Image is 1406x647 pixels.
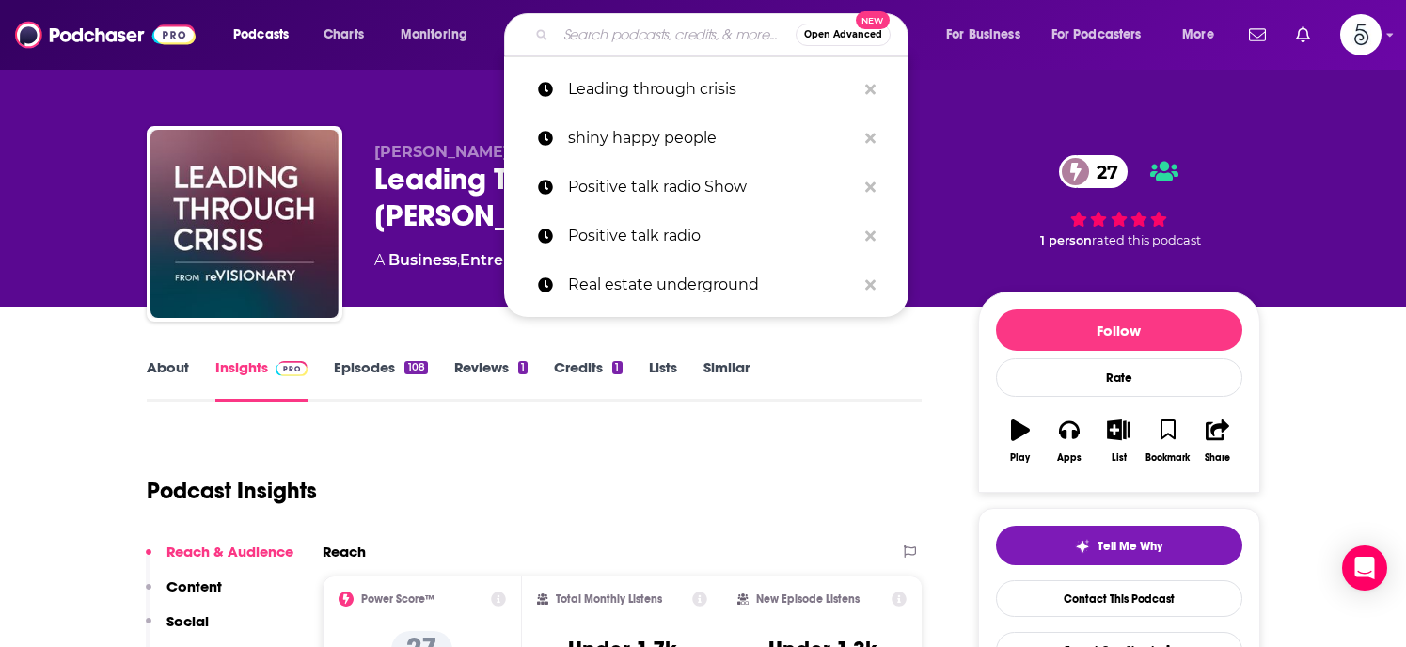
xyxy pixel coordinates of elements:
span: Charts [324,22,364,48]
p: Positive talk radio [568,212,856,260]
span: For Business [946,22,1020,48]
span: rated this podcast [1092,233,1201,247]
button: Follow [996,309,1242,351]
span: [PERSON_NAME] [374,143,509,161]
button: open menu [933,20,1044,50]
button: Bookmark [1144,407,1193,475]
p: shiny happy people [568,114,856,163]
span: 27 [1078,155,1128,188]
p: Content [166,577,222,595]
div: Share [1205,452,1230,464]
button: Reach & Audience [146,543,293,577]
div: 1 [612,361,622,374]
button: open menu [220,20,313,50]
button: open menu [1169,20,1238,50]
a: Business [388,251,457,269]
span: Logged in as Spiral5-G2 [1340,14,1382,55]
div: Bookmark [1145,452,1190,464]
img: Podchaser - Follow, Share and Rate Podcasts [15,17,196,53]
span: 1 person [1040,233,1092,247]
h2: New Episode Listens [756,592,860,606]
button: tell me why sparkleTell Me Why [996,526,1242,565]
span: , [457,251,460,269]
img: tell me why sparkle [1075,539,1090,554]
a: InsightsPodchaser Pro [215,358,308,402]
button: Social [146,612,209,647]
a: Credits1 [554,358,622,402]
span: For Podcasters [1051,22,1142,48]
a: Entrepreneur [460,251,566,269]
h2: Reach [323,543,366,560]
div: 1 [518,361,528,374]
span: Tell Me Why [1098,539,1162,554]
h2: Power Score™ [361,592,434,606]
button: Share [1193,407,1241,475]
h2: Total Monthly Listens [556,592,662,606]
button: open menu [387,20,492,50]
a: Positive talk radio Show [504,163,908,212]
img: User Profile [1340,14,1382,55]
div: 108 [404,361,427,374]
div: List [1112,452,1127,464]
span: Podcasts [233,22,289,48]
a: Lists [649,358,677,402]
button: Play [996,407,1045,475]
div: Open Intercom Messenger [1342,545,1387,591]
div: Rate [996,358,1242,397]
a: Real estate underground [504,260,908,309]
button: open menu [1039,20,1169,50]
button: Open AdvancedNew [796,24,891,46]
a: About [147,358,189,402]
img: Leading Through Crisis with Céline Williams [150,130,339,318]
span: Open Advanced [804,30,882,39]
p: Real estate underground [568,260,856,309]
a: Episodes108 [334,358,427,402]
img: Podchaser Pro [276,361,308,376]
button: Show profile menu [1340,14,1382,55]
p: Social [166,612,209,630]
button: List [1094,407,1143,475]
div: Search podcasts, credits, & more... [522,13,926,56]
p: Reach & Audience [166,543,293,560]
a: shiny happy people [504,114,908,163]
a: Reviews1 [454,358,528,402]
a: Similar [703,358,750,402]
h1: Podcast Insights [147,477,317,505]
div: 27 1 personrated this podcast [978,143,1260,260]
div: Play [1010,452,1030,464]
span: New [856,11,890,29]
div: A podcast [374,249,761,272]
p: Positive talk radio Show [568,163,856,212]
a: Positive talk radio [504,212,908,260]
a: Show notifications dropdown [1241,19,1273,51]
span: More [1182,22,1214,48]
a: Charts [311,20,375,50]
div: Apps [1057,452,1082,464]
button: Content [146,577,222,612]
a: Leading through crisis [504,65,908,114]
a: Contact This Podcast [996,580,1242,617]
p: Leading through crisis [568,65,856,114]
button: Apps [1045,407,1094,475]
span: Monitoring [401,22,467,48]
a: Show notifications dropdown [1288,19,1318,51]
a: 27 [1059,155,1128,188]
input: Search podcasts, credits, & more... [556,20,796,50]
